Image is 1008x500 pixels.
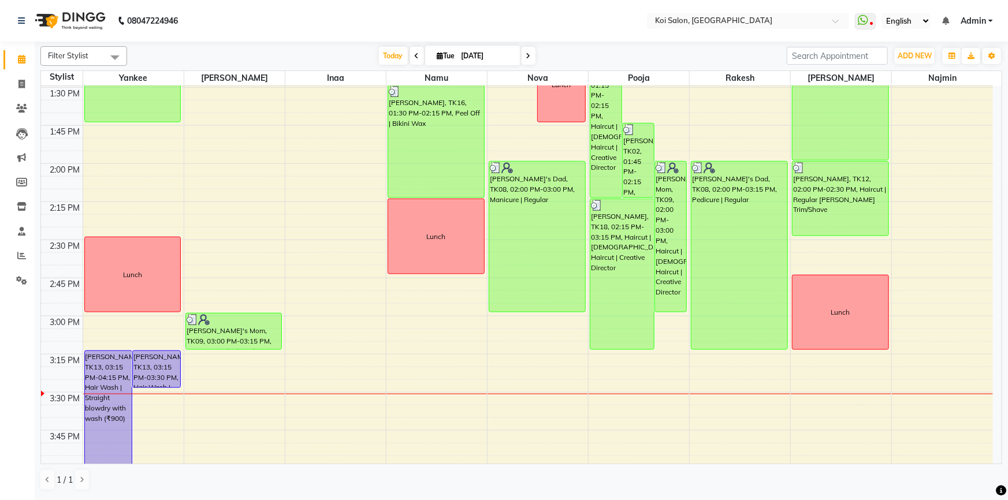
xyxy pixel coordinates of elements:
[48,355,83,367] div: 3:15 PM
[793,162,888,236] div: [PERSON_NAME], TK12, 02:00 PM-02:30 PM, Haircut | Regular [PERSON_NAME] Trim/Shave
[388,85,484,197] div: [PERSON_NAME], TK16, 01:30 PM-02:15 PM, Peel Off | Bikini Wax
[48,164,83,176] div: 2:00 PM
[691,162,787,349] div: [PERSON_NAME]'s Dad, TK08, 02:00 PM-03:15 PM, Pedicure | Regular
[590,199,654,349] div: [PERSON_NAME], TK18, 02:15 PM-03:15 PM, Haircut | [DEMOGRAPHIC_DATA]'s Haircut | Creative Director
[48,240,83,252] div: 2:30 PM
[41,71,83,83] div: Stylist
[386,71,487,85] span: Namu
[458,47,516,65] input: 2025-09-02
[787,47,888,65] input: Search Appointment
[57,474,73,486] span: 1 / 1
[589,71,689,85] span: Pooja
[123,270,142,280] div: Lunch
[133,351,180,387] div: [PERSON_NAME], TK13, 03:15 PM-03:30 PM, Hair Wash | Add on | Sulphate Free
[895,48,935,64] button: ADD NEW
[127,5,178,37] b: 08047224946
[83,71,184,85] span: Yankee
[690,71,790,85] span: Rakesh
[434,51,458,60] span: Tue
[29,5,109,37] img: logo
[892,71,993,85] span: Najmin
[655,162,686,312] div: [PERSON_NAME]'s Mom, TK09, 02:00 PM-03:00 PM, Haircut | [DEMOGRAPHIC_DATA]'s Haircut | Creative D...
[623,124,654,197] div: [PERSON_NAME], TK02, 01:45 PM-02:15 PM, Haircut | [DEMOGRAPHIC_DATA]'s Haircut | Creative Director
[285,71,386,85] span: Inaa
[48,126,83,138] div: 1:45 PM
[590,47,622,197] div: [PERSON_NAME], TK03, 01:15 PM-02:15 PM, Haircut | [DEMOGRAPHIC_DATA]'s Haircut | Creative Director
[489,162,585,312] div: [PERSON_NAME]'s Dad, TK08, 02:00 PM-03:00 PM, Manicure | Regular
[791,71,891,85] span: [PERSON_NAME]
[831,307,850,318] div: Lunch
[48,431,83,443] div: 3:45 PM
[186,314,282,349] div: [PERSON_NAME]'s Mom, TK09, 03:00 PM-03:15 PM, Hair Removal (Threading) | Eyebrows + Upper Lip
[48,278,83,290] div: 2:45 PM
[379,47,408,65] span: Today
[184,71,285,85] span: [PERSON_NAME]
[48,88,83,100] div: 1:30 PM
[961,15,986,27] span: Admin
[48,393,83,405] div: 3:30 PM
[48,202,83,214] div: 2:15 PM
[48,51,88,60] span: Filter Stylist
[426,232,445,242] div: Lunch
[48,316,83,329] div: 3:00 PM
[488,71,588,85] span: Nova
[898,51,932,60] span: ADD NEW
